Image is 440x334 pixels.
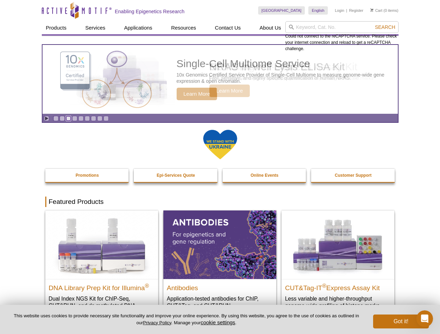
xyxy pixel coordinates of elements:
a: CUT&Tag-IT® Express Assay Kit CUT&Tag-IT®Express Assay Kit Less variable and higher-throughput ge... [281,210,394,316]
h2: DNA Library Prep Kit for Illumina [49,281,155,292]
a: Go to slide 8 [97,116,102,121]
strong: Promotions [76,173,99,178]
a: All Antibodies Antibodies Application-tested antibodies for ChIP, CUT&Tag, and CUT&RUN. [163,210,276,316]
a: Go to slide 4 [72,116,77,121]
p: Application-tested antibodies for ChIP, CUT&Tag, and CUT&RUN. [167,295,273,309]
span: Learn More [177,88,217,100]
a: Customer Support [311,169,395,182]
img: Single-Cell Multiome Service [54,48,158,111]
a: DNA Library Prep Kit for Illumina DNA Library Prep Kit for Illumina® Dual Index NGS Kit for ChIP-... [45,210,158,323]
a: Register [349,8,363,13]
a: Toggle autoplay [44,116,49,121]
a: Resources [167,21,200,34]
a: Go to slide 7 [91,116,96,121]
h2: Enabling Epigenetics Research [115,8,185,15]
input: Keyword, Cat. No. [285,21,399,33]
button: Search [373,24,397,30]
strong: Online Events [250,173,278,178]
a: Go to slide 3 [66,116,71,121]
h2: Antibodies [167,281,273,292]
p: 10x Genomics Certified Service Provider of Single-Cell Multiome to measure genome-wide gene expre... [177,72,394,84]
span: Search [375,24,395,30]
a: Applications [120,21,156,34]
p: This website uses cookies to provide necessary site functionality and improve your online experie... [11,313,362,326]
button: Got it! [373,315,429,328]
h2: Single-Cell Multiome Service [177,58,394,69]
img: All Antibodies [163,210,276,279]
a: Go to slide 2 [60,116,65,121]
a: Go to slide 5 [78,116,84,121]
button: cookie settings [201,319,235,325]
a: Go to slide 6 [85,116,90,121]
article: Single-Cell Multiome Service [43,45,398,114]
a: [GEOGRAPHIC_DATA] [258,6,305,15]
img: Your Cart [370,8,373,12]
a: Privacy Policy [143,320,171,325]
div: Could not connect to the reCAPTCHA service. Please check your internet connection and reload to g... [285,21,399,52]
li: | [346,6,347,15]
strong: Customer Support [335,173,371,178]
a: Promotions [45,169,130,182]
a: Services [81,21,110,34]
p: Less variable and higher-throughput genome-wide profiling of histone marks​. [285,295,391,309]
a: Go to slide 1 [53,116,59,121]
a: Login [335,8,344,13]
sup: ® [145,283,149,288]
a: Go to slide 9 [103,116,109,121]
sup: ® [322,283,326,288]
p: Dual Index NGS Kit for ChIP-Seq, CUT&RUN, and ds methylated DNA assays. [49,295,155,316]
li: (0 items) [370,6,399,15]
a: Online Events [223,169,307,182]
a: Contact Us [211,21,245,34]
h2: Featured Products [45,197,395,207]
a: English [308,6,328,15]
a: About Us [255,21,285,34]
img: CUT&Tag-IT® Express Assay Kit [281,210,394,279]
strong: Epi-Services Quote [157,173,195,178]
img: DNA Library Prep Kit for Illumina [45,210,158,279]
h2: CUT&Tag-IT Express Assay Kit [285,281,391,292]
a: Cart [370,8,383,13]
img: We Stand With Ukraine [203,129,238,160]
a: Products [42,21,71,34]
iframe: Intercom live chat [416,310,433,327]
a: Single-Cell Multiome Service Single-Cell Multiome Service 10x Genomics Certified Service Provider... [43,45,398,114]
a: Epi-Services Quote [134,169,218,182]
